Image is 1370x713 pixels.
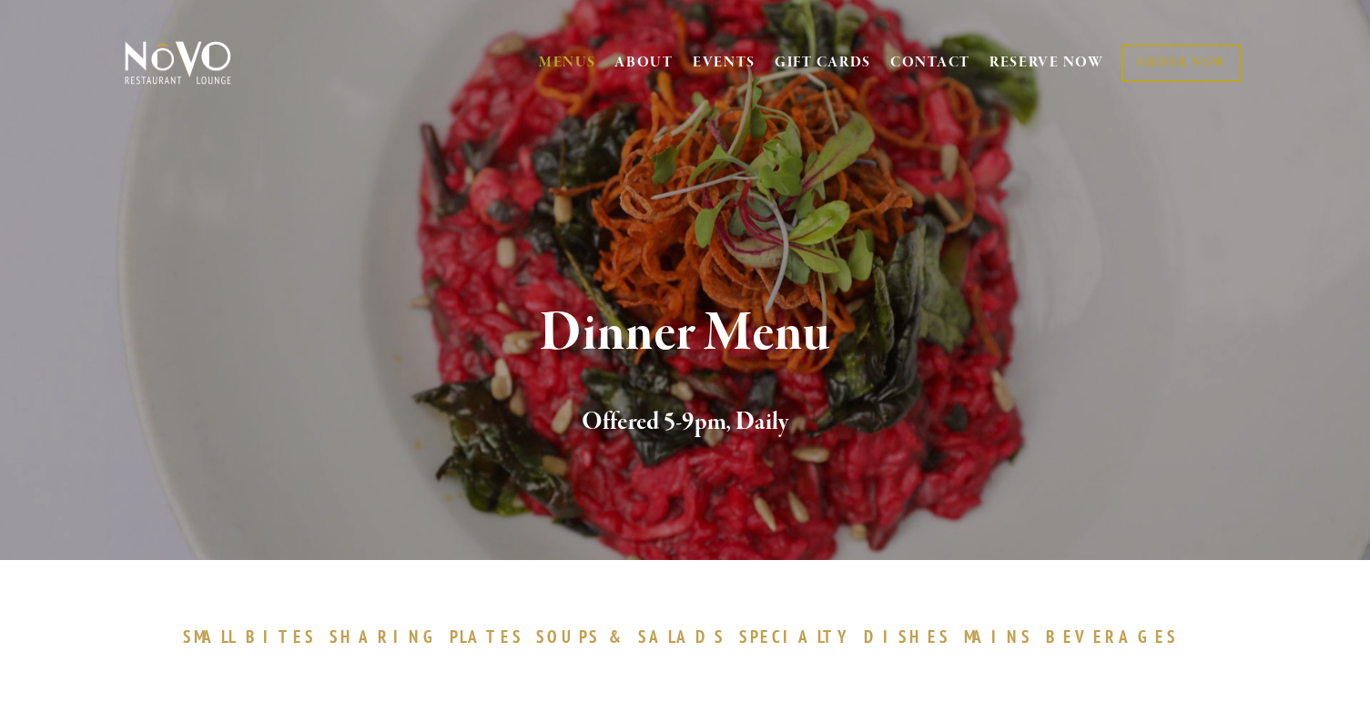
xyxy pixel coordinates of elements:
[614,54,674,72] a: ABOUT
[609,626,629,647] span: &
[775,46,871,80] a: GIFT CARDS
[1046,626,1179,647] span: BEVERAGES
[864,626,950,647] span: DISHES
[121,40,235,86] img: Novo Restaurant &amp; Lounge
[330,626,441,647] span: SHARING
[964,626,1041,647] a: MAINS
[890,46,970,80] a: CONTACT
[536,626,600,647] span: SOUPS
[739,626,959,647] a: SPECIALTYDISHES
[539,54,596,72] a: MENUS
[536,626,734,647] a: SOUPS&SALADS
[638,626,726,647] span: SALADS
[450,626,523,647] span: PLATES
[183,626,326,647] a: SMALLBITES
[246,626,316,647] span: BITES
[989,46,1104,80] a: RESERVE NOW
[1121,45,1241,82] a: ORDER NOW
[183,626,238,647] span: SMALL
[964,626,1032,647] span: MAINS
[155,304,1216,363] h1: Dinner Menu
[155,403,1216,442] h2: Offered 5-9pm, Daily
[1046,626,1188,647] a: BEVERAGES
[330,626,532,647] a: SHARINGPLATES
[693,54,756,72] a: EVENTS
[739,626,856,647] span: SPECIALTY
